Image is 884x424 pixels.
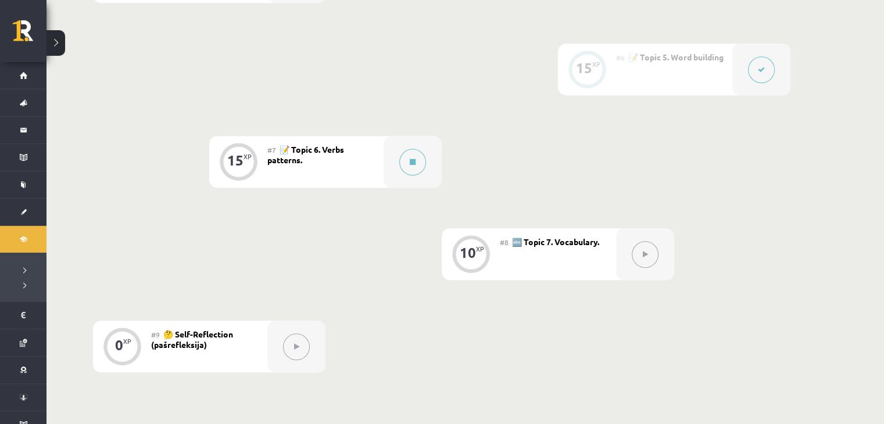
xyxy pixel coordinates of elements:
[592,61,600,67] div: XP
[13,20,46,49] a: Rīgas 1. Tālmācības vidusskola
[576,63,592,73] div: 15
[115,340,123,350] div: 0
[512,236,599,247] span: 🔤 Topic 7. Vocabulary.
[616,53,625,62] span: #6
[151,330,160,339] span: #9
[460,247,476,258] div: 10
[244,153,252,160] div: XP
[267,144,344,165] span: 📝 Topic 6. Verbs patterns.
[151,329,233,350] span: 🤔 Self-Reflection (pašrefleksija)
[227,155,244,166] div: 15
[476,246,484,252] div: XP
[628,52,724,62] span: 📝 Topic 5. Word building
[267,145,276,154] span: #7
[500,238,509,247] span: #8
[123,338,131,344] div: XP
